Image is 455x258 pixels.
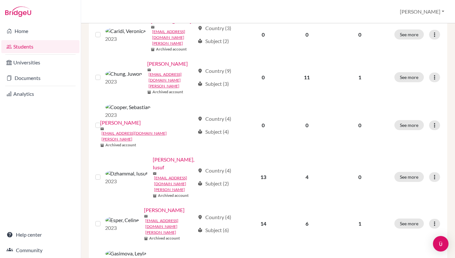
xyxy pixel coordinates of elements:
div: Country (3) [198,24,231,32]
img: Dzhammal, Iusuf [105,170,148,177]
button: See more [394,72,424,82]
div: Country (4) [198,115,231,123]
div: Subject (4) [198,128,229,136]
div: Country (4) [198,167,231,174]
span: inventory_2 [147,90,151,94]
button: [PERSON_NAME] [397,6,447,18]
b: Archived account [149,235,180,241]
a: Analytics [1,87,79,100]
span: local_library [198,81,203,86]
div: Country (4) [198,213,231,221]
span: local_library [198,228,203,233]
p: 1 [333,220,387,228]
a: [PERSON_NAME] [100,119,141,127]
span: local_library [198,181,203,186]
div: Subject (6) [198,226,229,234]
span: location_on [198,116,203,121]
a: [EMAIL_ADDRESS][DOMAIN_NAME][PERSON_NAME] [145,218,195,235]
span: local_library [198,39,203,44]
p: 1 [333,73,387,81]
div: Subject (2) [198,180,229,187]
div: Subject (2) [198,37,229,45]
a: Students [1,40,79,53]
td: 0 [242,99,284,152]
div: Open Intercom Messenger [433,236,449,252]
a: Help center [1,228,79,241]
span: inventory_2 [153,194,157,198]
span: location_on [198,68,203,73]
td: 0 [284,99,329,152]
a: [EMAIL_ADDRESS][DOMAIN_NAME][PERSON_NAME] [152,29,195,46]
span: mail [147,68,151,72]
p: 2023 [105,78,142,85]
span: location_on [198,215,203,220]
td: 11 [284,56,329,99]
button: See more [394,29,424,39]
button: See more [394,120,424,130]
a: [EMAIL_ADDRESS][DOMAIN_NAME][PERSON_NAME] [154,175,195,193]
img: Gasimova, Leyla [105,250,146,257]
td: 0 [242,56,284,99]
span: inventory_2 [144,237,148,241]
img: Esper, Celine [105,216,139,224]
a: [EMAIL_ADDRESS][DOMAIN_NAME][PERSON_NAME] [102,130,195,142]
span: mail [153,172,157,175]
div: Subject (3) [198,80,229,88]
img: Chung, Juwon [105,70,142,78]
td: 6 [284,202,329,245]
a: Documents [1,72,79,84]
b: Archived account [156,46,187,52]
p: 2023 [105,35,146,43]
p: 0 [333,31,387,39]
span: mail [151,25,155,29]
span: inventory_2 [151,48,155,51]
span: location_on [198,168,203,173]
a: Community [1,244,79,257]
p: 2023 [105,111,150,119]
span: location_on [198,26,203,31]
td: 0 [242,13,284,56]
img: Caridi, Veronica [105,27,146,35]
span: mail [144,214,148,218]
td: 4 [284,152,329,202]
img: Bridge-U [5,6,31,17]
td: 0 [284,13,329,56]
a: [PERSON_NAME], Iusuf [153,156,195,171]
span: inventory_2 [100,143,104,147]
a: [EMAIL_ADDRESS][DOMAIN_NAME][PERSON_NAME] [149,72,195,89]
a: Universities [1,56,79,69]
span: local_library [198,129,203,134]
p: 0 [333,121,387,129]
div: Country (9) [198,67,231,75]
td: 14 [242,202,284,245]
p: 2023 [105,224,139,232]
b: Archived account [152,89,183,95]
a: Home [1,25,79,38]
button: See more [394,172,424,182]
p: 2023 [105,177,148,185]
b: Archived account [105,142,136,148]
button: See more [394,219,424,229]
span: mail [100,127,104,131]
img: Cooper, Sebastian [105,103,150,111]
p: 0 [333,173,387,181]
a: [PERSON_NAME] [144,206,185,214]
a: [PERSON_NAME] [147,60,188,68]
b: Archived account [158,193,189,198]
td: 13 [242,152,284,202]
